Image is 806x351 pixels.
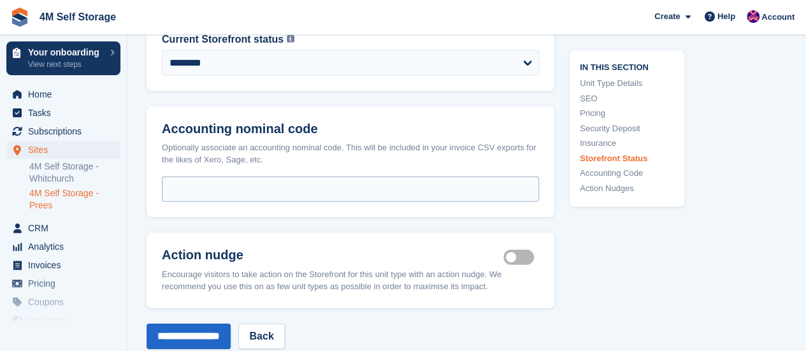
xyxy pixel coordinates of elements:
a: 4M Self Storage - Prees [29,187,120,211]
a: menu [6,293,120,311]
div: Optionally associate an accounting nominal code. This will be included in your invoice CSV export... [162,141,539,166]
span: Analytics [28,238,104,255]
a: Security Deposit [580,122,674,134]
span: Sites [28,141,104,159]
img: stora-icon-8386f47178a22dfd0bd8f6a31ec36ba5ce8667c1dd55bd0f319d3a0aa187defe.svg [10,8,29,27]
label: Is active [503,256,539,258]
a: Action Nudges [580,182,674,194]
span: CRM [28,219,104,237]
p: Your onboarding [28,48,104,57]
a: menu [6,85,120,103]
a: menu [6,104,120,122]
a: 4M Self Storage - Whitchurch [29,161,120,185]
a: Unit Type Details [580,77,674,90]
span: Help [717,10,735,23]
a: Accounting Code [580,167,674,180]
a: menu [6,312,120,329]
span: In this section [580,60,674,72]
span: Home [28,85,104,103]
label: Current Storefront status [162,32,284,47]
span: Pricing [28,275,104,292]
a: Pricing [580,107,674,120]
a: menu [6,275,120,292]
a: menu [6,256,120,274]
span: Tasks [28,104,104,122]
img: Caroline Betsworth [747,10,759,23]
a: Back [238,324,284,349]
span: Coupons [28,293,104,311]
a: Your onboarding View next steps [6,41,120,75]
span: Account [761,11,795,24]
p: View next steps [28,59,104,70]
a: menu [6,122,120,140]
h2: Action nudge [162,248,503,263]
div: Encourage visitors to take action on the Storefront for this unit type with an action nudge. We r... [162,268,539,293]
a: menu [6,219,120,237]
span: Create [654,10,680,23]
a: SEO [580,92,674,104]
span: Insurance [28,312,104,329]
img: icon-info-grey-7440780725fd019a000dd9b08b2336e03edf1995a4989e88bcd33f0948082b44.svg [287,35,294,43]
a: Insurance [580,137,674,150]
span: Subscriptions [28,122,104,140]
h2: Accounting nominal code [162,122,539,136]
a: menu [6,141,120,159]
span: Invoices [28,256,104,274]
a: menu [6,238,120,255]
a: Storefront Status [580,152,674,164]
a: 4M Self Storage [34,6,121,27]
